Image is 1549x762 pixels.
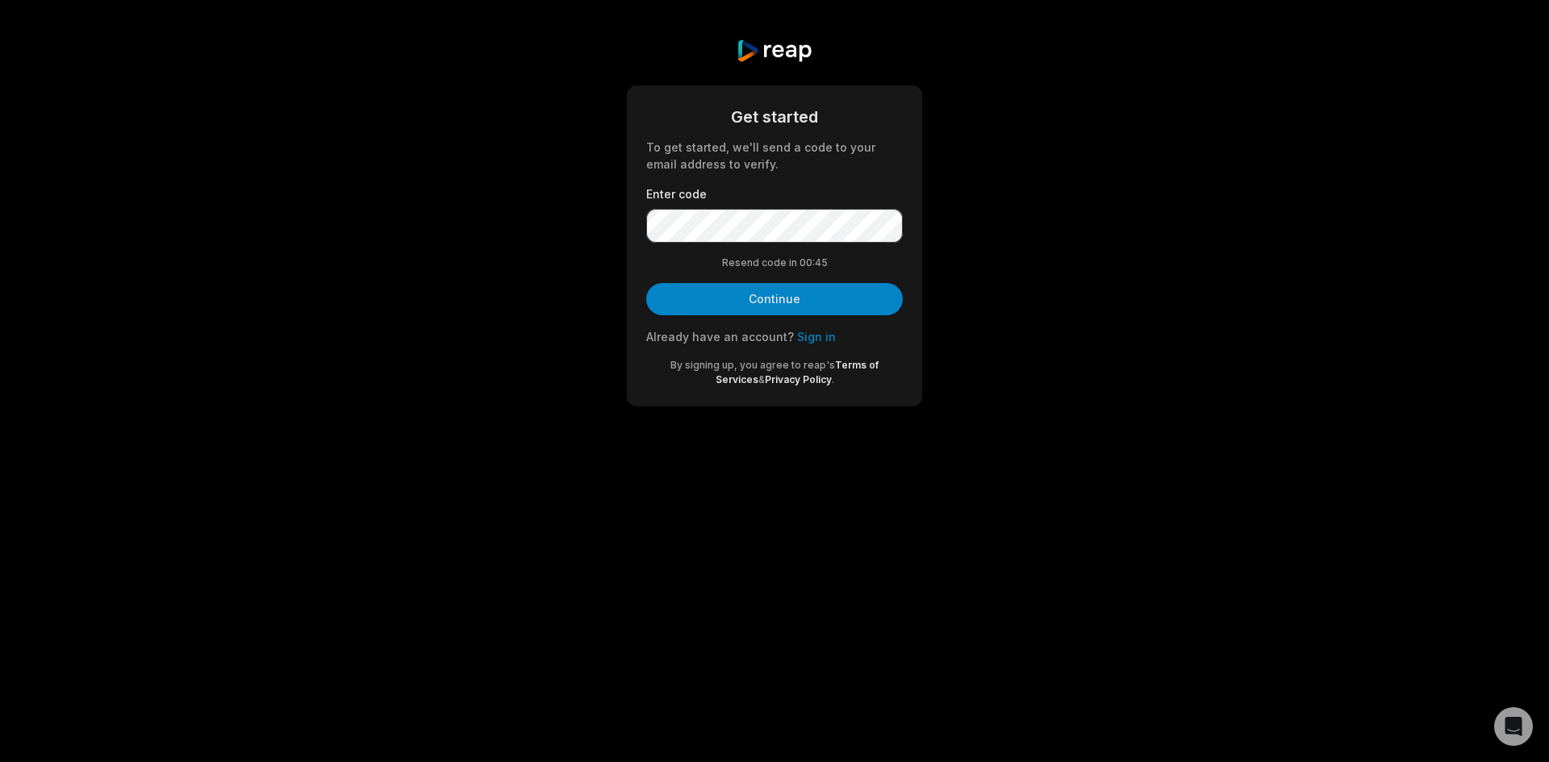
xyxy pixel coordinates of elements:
[815,256,828,270] span: 45
[716,359,879,385] a: Terms of Services
[646,256,903,270] div: Resend code in 00:
[736,39,812,63] img: reap
[646,330,794,344] span: Already have an account?
[646,283,903,315] button: Continue
[1494,707,1533,746] div: Open Intercom Messenger
[646,105,903,129] div: Get started
[646,185,903,202] label: Enter code
[832,373,834,385] span: .
[797,330,836,344] a: Sign in
[765,373,832,385] a: Privacy Policy
[646,139,903,173] div: To get started, we'll send a code to your email address to verify.
[758,373,765,385] span: &
[670,359,835,371] span: By signing up, you agree to reap's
